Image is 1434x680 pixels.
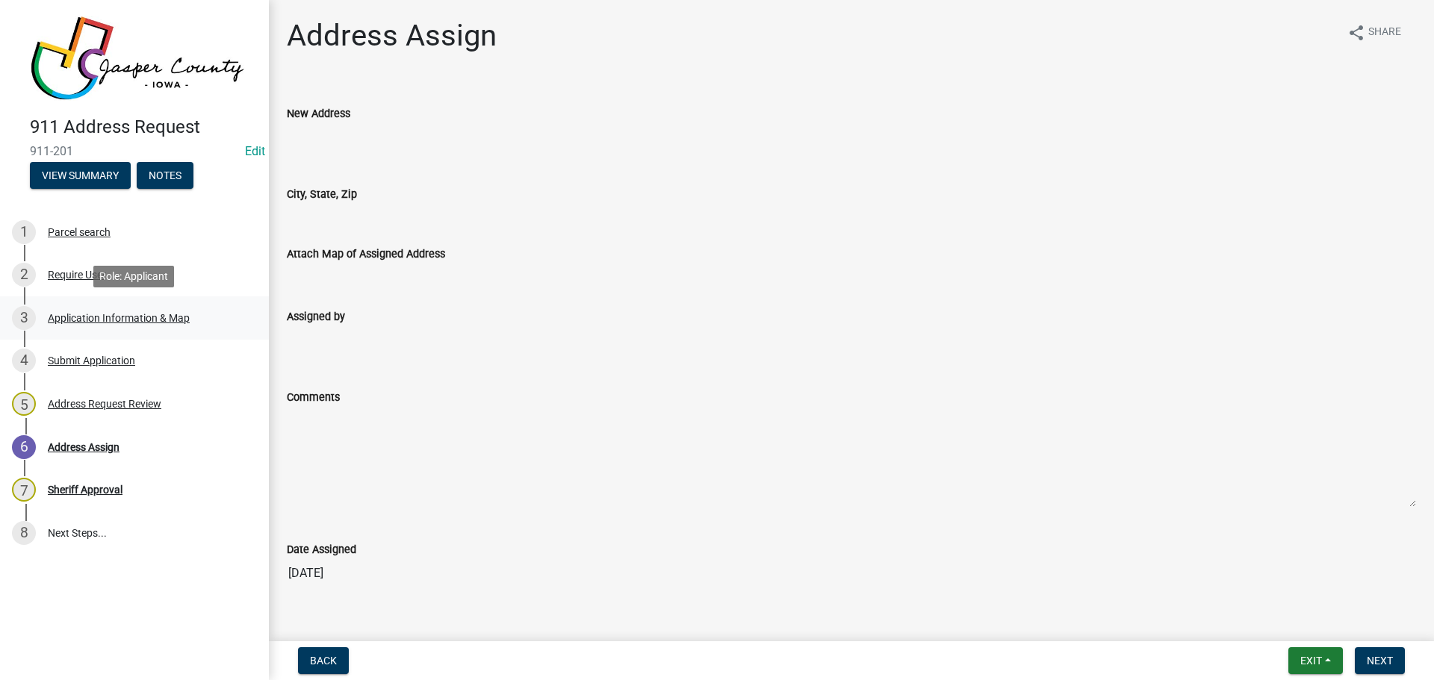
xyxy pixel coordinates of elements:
div: 5 [12,392,36,416]
button: View Summary [30,162,131,189]
label: Comments [287,393,340,403]
div: 1 [12,220,36,244]
div: Address Assign [48,442,119,452]
button: Notes [137,162,193,189]
button: shareShare [1335,18,1413,47]
button: Back [298,647,349,674]
a: Edit [245,144,265,158]
label: Assigned by [287,312,345,322]
span: Exit [1300,655,1322,667]
div: Submit Application [48,355,135,366]
wm-modal-confirm: Edit Application Number [245,144,265,158]
h1: Address Assign [287,18,497,54]
span: 911-201 [30,144,239,158]
button: Next [1355,647,1405,674]
div: Application Information & Map [48,313,190,323]
label: Attach Map of Assigned Address [287,249,445,260]
div: 8 [12,521,36,545]
span: Share [1368,24,1401,42]
div: 3 [12,306,36,330]
button: Exit [1288,647,1343,674]
label: City, State, Zip [287,190,357,200]
div: 2 [12,263,36,287]
h4: 911 Address Request [30,116,257,138]
div: Parcel search [48,227,111,237]
wm-modal-confirm: Summary [30,170,131,182]
wm-modal-confirm: Notes [137,170,193,182]
span: Back [310,655,337,667]
div: Sheriff Approval [48,484,122,495]
div: Address Request Review [48,399,161,409]
label: Date Assigned [287,545,356,555]
div: Require User [48,269,106,280]
div: Role: Applicant [93,266,174,287]
img: Jasper County, Iowa [30,16,245,101]
div: 4 [12,349,36,372]
div: 6 [12,435,36,459]
span: Next [1367,655,1393,667]
div: 7 [12,478,36,502]
label: New Address [287,109,350,119]
i: share [1347,24,1365,42]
